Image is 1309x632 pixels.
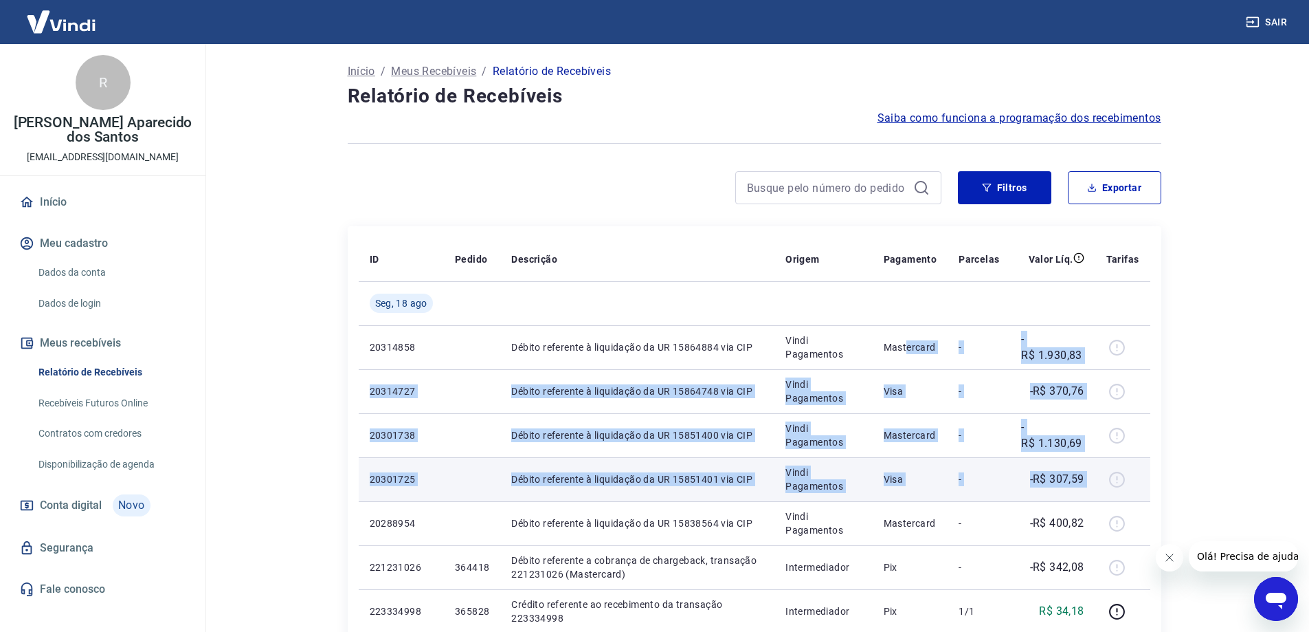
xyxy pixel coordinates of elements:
p: - [959,472,999,486]
span: Olá! Precisa de ajuda? [8,10,115,21]
h4: Relatório de Recebíveis [348,83,1161,110]
p: Relatório de Recebíveis [493,63,611,80]
p: [PERSON_NAME] Aparecido dos Santos [11,116,194,144]
p: - [959,560,999,574]
div: R [76,55,131,110]
p: - [959,428,999,442]
button: Filtros [958,171,1051,204]
p: 20314858 [370,340,433,354]
p: Débito referente à liquidação da UR 15864748 via CIP [511,384,763,398]
p: Tarifas [1106,252,1139,266]
p: -R$ 307,59 [1030,471,1084,488]
p: Pedido [455,252,487,266]
span: Novo [113,494,150,516]
p: -R$ 1.130,69 [1021,419,1084,452]
p: Valor Líq. [1029,252,1073,266]
p: 223334998 [370,604,433,618]
button: Sair [1243,10,1293,35]
a: Dados de login [33,290,189,318]
iframe: Fechar mensagem [1156,544,1183,571]
p: / [381,63,385,80]
button: Meus recebíveis [16,328,189,358]
p: Descrição [511,252,557,266]
a: Início [348,63,375,80]
a: Disponibilização de agenda [33,450,189,479]
p: Vindi Pagamentos [785,510,862,537]
a: Contratos com credores [33,419,189,448]
p: Visa [884,384,937,398]
p: R$ 34,18 [1039,603,1084,620]
p: Débito referente à liquidação da UR 15851400 via CIP [511,428,763,442]
a: Segurança [16,533,189,563]
p: 20301725 [370,472,433,486]
p: Vindi Pagamentos [785,378,862,405]
p: Vindi Pagamentos [785,422,862,449]
p: Visa [884,472,937,486]
p: - [959,384,999,398]
a: Saiba como funciona a programação dos recebimentos [877,110,1161,127]
p: Pix [884,604,937,618]
p: Vindi Pagamentos [785,466,862,493]
p: Débito referente à liquidação da UR 15864884 via CIP [511,340,763,354]
p: Débito referente à liquidação da UR 15838564 via CIP [511,516,763,530]
input: Busque pelo número do pedido [747,177,908,198]
a: Conta digitalNovo [16,489,189,522]
p: ID [370,252,379,266]
p: Mastercard [884,516,937,530]
p: 20301738 [370,428,433,442]
p: -R$ 400,82 [1030,515,1084,532]
p: Intermediador [785,604,862,618]
a: Meus Recebíveis [391,63,476,80]
p: Pix [884,560,937,574]
p: Débito referente à liquidação da UR 15851401 via CIP [511,472,763,486]
a: Relatório de Recebíveis [33,358,189,386]
p: 1/1 [959,604,999,618]
a: Recebíveis Futuros Online [33,389,189,417]
p: 221231026 [370,560,433,574]
p: -R$ 1.930,83 [1021,331,1084,364]
p: Vindi Pagamentos [785,334,862,361]
p: -R$ 370,76 [1030,383,1084,400]
p: - [959,340,999,354]
a: Fale conosco [16,574,189,604]
p: [EMAIL_ADDRESS][DOMAIN_NAME] [27,150,179,164]
iframe: Mensagem da empresa [1189,541,1298,571]
span: Conta digital [40,496,102,515]
a: Início [16,187,189,217]
p: -R$ 342,08 [1030,559,1084,576]
p: Débito referente a cobrança de chargeback, transação 221231026 (Mastercard) [511,554,763,581]
p: Parcelas [959,252,999,266]
p: 365828 [455,604,489,618]
span: Seg, 18 ago [375,296,427,310]
p: / [482,63,486,80]
p: Origem [785,252,819,266]
p: Pagamento [884,252,937,266]
a: Dados da conta [33,259,189,287]
p: Crédito referente ao recebimento da transação 223334998 [511,598,763,625]
iframe: Botão para abrir a janela de mensagens [1254,577,1298,621]
img: Vindi [16,1,106,43]
p: 20288954 [370,516,433,530]
p: 364418 [455,560,489,574]
p: Mastercard [884,340,937,354]
p: 20314727 [370,384,433,398]
p: Mastercard [884,428,937,442]
button: Exportar [1068,171,1161,204]
p: - [959,516,999,530]
button: Meu cadastro [16,228,189,259]
p: Intermediador [785,560,862,574]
